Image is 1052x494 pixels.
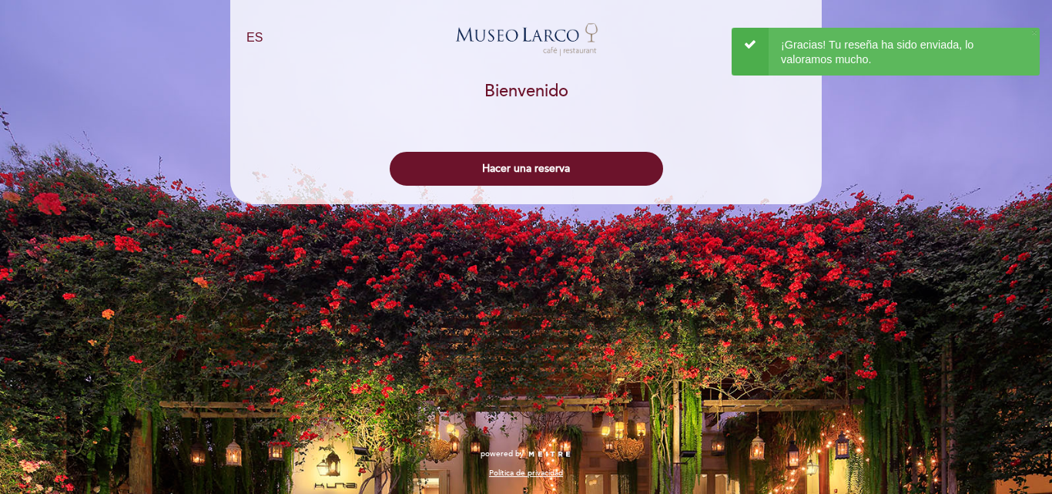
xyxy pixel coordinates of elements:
[489,468,563,479] a: Política de privacidad
[787,26,806,45] i: person
[1031,28,1037,38] button: ×
[481,449,571,459] a: powered by
[390,152,663,186] button: Hacer una reserva
[484,82,568,101] h1: Bienvenido
[528,451,571,459] img: MEITRE
[732,28,1040,76] div: ¡Gracias! Tu reseña ha sido enviada, lo valoramos mucho.
[430,17,622,59] a: Museo [PERSON_NAME][GEOGRAPHIC_DATA] - Restaurant
[787,26,806,50] button: person
[481,449,524,459] span: powered by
